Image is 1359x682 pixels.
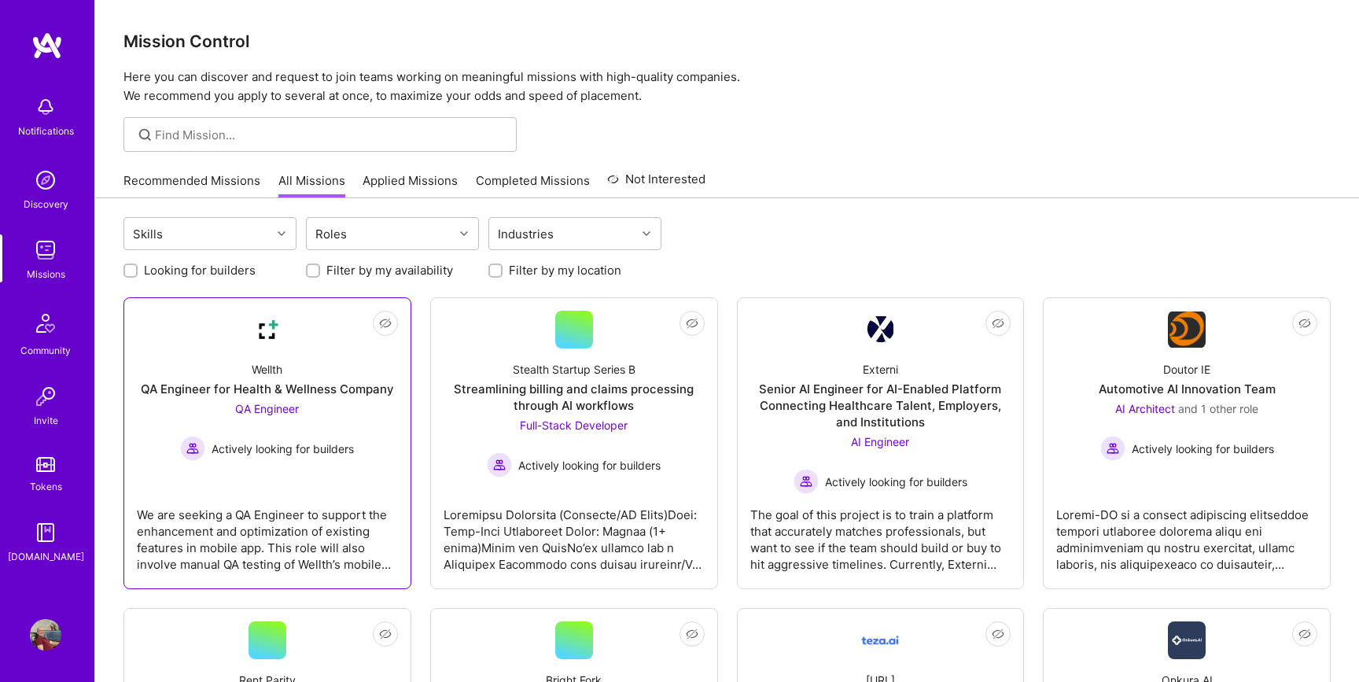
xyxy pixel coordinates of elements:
[8,548,84,565] div: [DOMAIN_NAME]
[31,31,63,60] img: logo
[34,412,58,429] div: Invite
[278,230,285,238] i: icon Chevron
[326,262,453,278] label: Filter by my availability
[36,457,55,472] img: tokens
[992,628,1004,640] i: icon EyeClosed
[30,381,61,412] img: Invite
[643,230,650,238] i: icon Chevron
[180,436,205,461] img: Actively looking for builders
[1298,628,1311,640] i: icon EyeClosed
[1115,402,1175,415] span: AI Architect
[278,172,345,198] a: All Missions
[30,91,61,123] img: bell
[686,317,698,330] i: icon EyeClosed
[992,317,1004,330] i: icon EyeClosed
[1163,361,1210,378] div: Doutor IE
[444,311,705,576] a: Stealth Startup Series BStreamlining billing and claims processing through AI workflowsFull-Stack...
[379,628,392,640] i: icon EyeClosed
[311,223,351,245] div: Roles
[494,223,558,245] div: Industries
[123,172,260,198] a: Recommended Missions
[30,164,61,196] img: discovery
[1056,311,1317,576] a: Company LogoDoutor IEAutomotive AI Innovation TeamAI Architect and 1 other roleActively looking f...
[26,619,65,651] a: User Avatar
[825,474,967,490] span: Actively looking for builders
[363,172,458,198] a: Applied Missions
[24,196,68,212] div: Discovery
[18,123,74,139] div: Notifications
[141,381,394,397] div: QA Engineer for Health & Wellness Company
[249,311,286,348] img: Company Logo
[30,619,61,651] img: User Avatar
[1099,381,1276,397] div: Automotive AI Innovation Team
[851,435,909,448] span: AI Engineer
[686,628,698,640] i: icon EyeClosed
[155,127,505,143] input: Find Mission...
[460,230,468,238] i: icon Chevron
[20,342,71,359] div: Community
[123,68,1331,105] p: Here you can discover and request to join teams working on meaningful missions with high-quality ...
[476,172,590,198] a: Completed Missions
[30,234,61,266] img: teamwork
[607,170,705,198] a: Not Interested
[379,317,392,330] i: icon EyeClosed
[1168,621,1206,659] img: Company Logo
[27,266,65,282] div: Missions
[750,494,1011,573] div: The goal of this project is to train a platform that accurately matches professionals, but want t...
[1132,441,1274,457] span: Actively looking for builders
[520,418,628,432] span: Full-Stack Developer
[144,262,256,278] label: Looking for builders
[509,262,621,278] label: Filter by my location
[136,126,154,144] i: icon SearchGrey
[794,469,819,494] img: Actively looking for builders
[750,311,1011,576] a: Company LogoExterniSenior AI Engineer for AI-Enabled Platform Connecting Healthcare Talent, Emplo...
[1056,494,1317,573] div: Loremi-DO si a consect adipiscing elitseddoe tempori utlaboree dolorema aliqu eni adminimveniam q...
[212,441,354,457] span: Actively looking for builders
[252,361,282,378] div: Wellth
[1168,312,1206,348] img: Company Logo
[129,223,167,245] div: Skills
[1298,317,1311,330] i: icon EyeClosed
[1178,402,1258,415] span: and 1 other role
[137,494,398,573] div: We are seeking a QA Engineer to support the enhancement and optimization of existing features in ...
[27,304,64,342] img: Community
[30,517,61,548] img: guide book
[861,621,899,659] img: Company Logo
[123,31,1331,51] h3: Mission Control
[137,311,398,576] a: Company LogoWellthQA Engineer for Health & Wellness CompanyQA Engineer Actively looking for build...
[750,381,1011,430] div: Senior AI Engineer for AI-Enabled Platform Connecting Healthcare Talent, Employers, and Institutions
[487,452,512,477] img: Actively looking for builders
[518,457,661,474] span: Actively looking for builders
[444,381,705,414] div: Streamlining billing and claims processing through AI workflows
[1100,436,1125,461] img: Actively looking for builders
[444,494,705,573] div: Loremipsu Dolorsita (Consecte/AD Elits)Doei: Temp-Inci Utlaboreet Dolor: Magnaa (1+ enima)Minim v...
[235,402,299,415] span: QA Engineer
[513,361,635,378] div: Stealth Startup Series B
[867,316,893,343] img: Company Logo
[863,361,898,378] div: Externi
[30,478,62,495] div: Tokens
